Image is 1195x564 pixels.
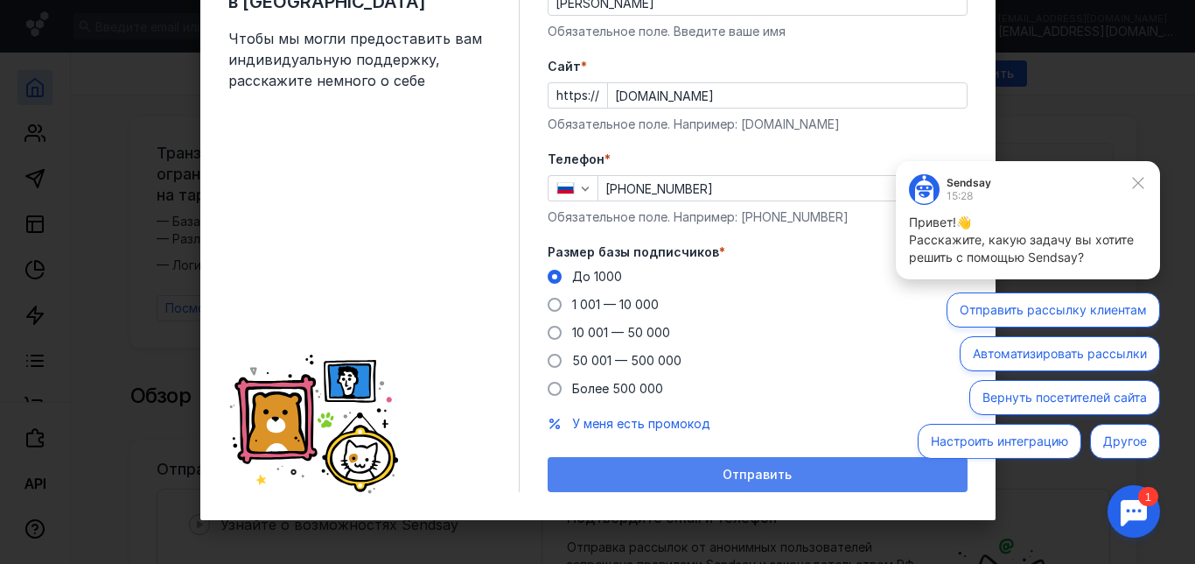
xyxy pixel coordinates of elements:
span: 50 001 — 500 000 [572,353,681,368]
span: 1 001 — 10 000 [572,297,659,312]
span: Чтобы мы могли предоставить вам индивидуальную поддержку, расскажите немного о себе [228,28,491,91]
span: 10 001 — 50 000 [572,325,670,340]
span: Cайт [548,58,581,75]
div: Обязательное поле. Введите ваше имя [548,23,968,40]
div: 1 [39,11,59,30]
button: Автоматизировать рассылки [81,185,282,220]
button: Вернуть посетителей сайта [91,229,282,264]
span: Отправить [723,468,792,483]
button: Отправить [548,457,968,492]
button: Настроить интеграцию [39,272,203,307]
button: У меня есть промокод [572,415,710,433]
p: Привет!👋 [31,62,269,80]
div: Обязательное поле. Например: [DOMAIN_NAME] [548,116,968,133]
button: Другое [212,272,282,307]
div: 15:28 [68,39,113,50]
p: Расскажите, какую задачу вы хотите решить с помощью Sendsay? [31,80,269,115]
span: Размер базы подписчиков [548,243,719,261]
div: Обязательное поле. Например: [PHONE_NUMBER] [548,208,968,226]
span: До 1000 [572,269,622,284]
span: Более 500 000 [572,381,663,396]
div: Sendsay [68,26,113,37]
span: Телефон [548,151,604,168]
button: Отправить рассылку клиентам [68,141,282,176]
span: У меня есть промокод [572,416,710,431]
